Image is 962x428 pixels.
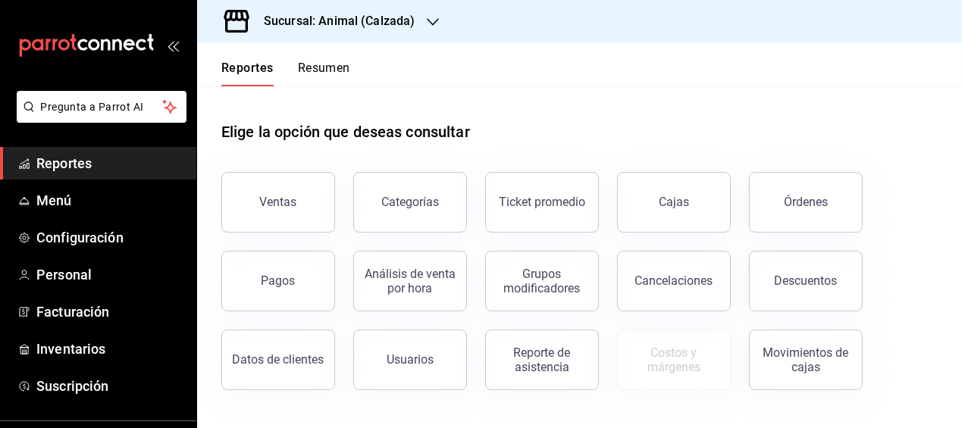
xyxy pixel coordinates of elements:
a: Cajas [617,172,731,233]
div: Usuarios [387,352,434,367]
div: Análisis de venta por hora [363,267,457,295]
button: Usuarios [353,330,467,390]
div: Pagos [262,273,296,288]
button: Ticket promedio [485,172,599,233]
span: Facturación [36,301,184,322]
div: Cancelaciones [635,273,713,288]
div: Descuentos [775,273,838,288]
span: Inventarios [36,339,184,359]
div: Cajas [659,193,690,211]
button: Grupos modificadores [485,251,599,311]
div: Ventas [260,195,297,209]
button: Órdenes [749,172,863,233]
button: Datos de clientes [221,330,335,390]
h3: Sucursal: Animal (Calzada) [252,12,415,30]
div: Grupos modificadores [495,267,589,295]
div: Categorías [381,195,439,209]
span: Menú [36,190,184,211]
button: Análisis de venta por hora [353,251,467,311]
div: Datos de clientes [233,352,324,367]
span: Personal [36,264,184,285]
div: Órdenes [784,195,828,209]
button: Categorías [353,172,467,233]
span: Suscripción [36,376,184,396]
button: Pagos [221,251,335,311]
span: Configuración [36,227,184,248]
button: Pregunta a Parrot AI [17,91,186,123]
button: Descuentos [749,251,863,311]
button: Ventas [221,172,335,233]
button: Reporte de asistencia [485,330,599,390]
button: Cancelaciones [617,251,731,311]
div: Reporte de asistencia [495,345,589,374]
h1: Elige la opción que deseas consultar [221,120,470,143]
button: Movimientos de cajas [749,330,863,390]
button: Contrata inventarios para ver este reporte [617,330,731,390]
div: Ticket promedio [499,195,585,209]
a: Pregunta a Parrot AI [11,110,186,126]
div: Costos y márgenes [627,345,721,374]
button: Reportes [221,61,274,86]
span: Reportes [36,153,184,173]
button: Resumen [298,61,350,86]
span: Pregunta a Parrot AI [41,99,163,115]
div: Movimientos de cajas [759,345,853,374]
div: navigation tabs [221,61,350,86]
button: open_drawer_menu [167,39,179,52]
